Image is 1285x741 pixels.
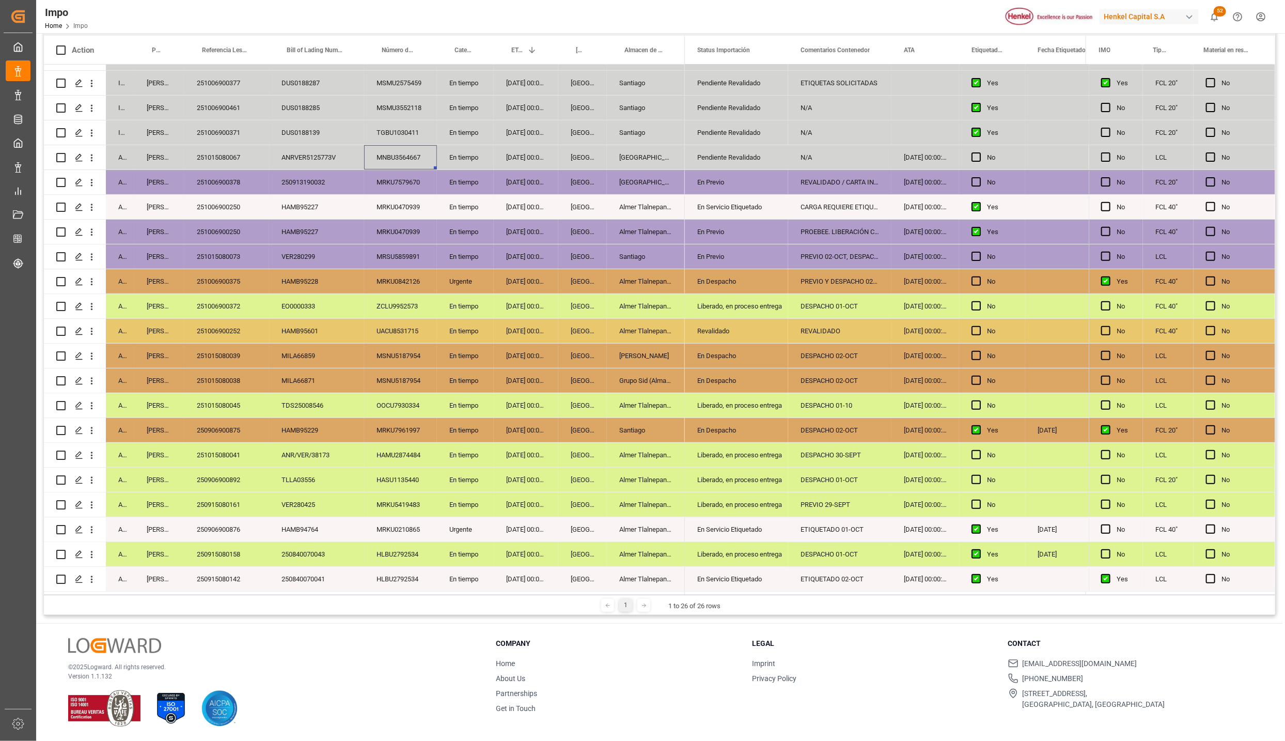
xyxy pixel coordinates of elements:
div: UACU8531715 [364,319,437,343]
div: [DATE] 00:00:00 [891,542,959,566]
div: Press SPACE to select this row. [1089,368,1275,393]
div: Press SPACE to select this row. [44,567,685,592]
div: 251006900250 [184,195,269,219]
div: Almer Tlalnepantla [607,393,685,418]
div: Arrived [106,244,134,269]
div: N/A [788,145,891,169]
div: 251006900252 [184,319,269,343]
div: [PERSON_NAME] [134,294,184,318]
div: En tiempo [437,294,494,318]
div: LCL [1143,244,1194,269]
div: Almer Tlalnepantla [607,542,685,566]
div: 250915080158 [184,542,269,566]
div: 251015080045 [184,393,269,418]
div: Press SPACE to select this row. [44,244,685,269]
div: [PERSON_NAME] [134,269,184,294]
div: LCL [1143,393,1194,418]
div: 250906900892 [184,468,269,492]
div: ETIQUETADO 02-OCT [788,567,891,591]
div: FCL 40" [1143,294,1194,318]
div: [DATE] 00:00:00 [494,542,558,566]
div: FCL 40" [1143,195,1194,219]
div: VER280299 [269,244,364,269]
div: Press SPACE to select this row. [1089,492,1275,517]
div: Press SPACE to select this row. [44,418,685,443]
div: MSMU2575459 [364,71,437,95]
div: DESPACHO 30-SEPT [788,443,891,467]
div: Press SPACE to select this row. [44,368,685,393]
div: FCL 20" [1143,120,1194,145]
button: Henkel Capital S.A [1100,7,1203,26]
div: [DATE] 00:00:00 [494,468,558,492]
div: [GEOGRAPHIC_DATA] [558,517,607,542]
div: [GEOGRAPHIC_DATA] [607,170,685,194]
div: En tiempo [437,319,494,343]
div: [DATE] 00:00:00 [891,344,959,368]
div: [PERSON_NAME] [134,145,184,169]
div: Henkel Capital S.A [1100,9,1199,24]
button: show 52 new notifications [1203,5,1226,28]
div: HAMB95227 [269,220,364,244]
div: [DATE] 00:00:00 [891,567,959,591]
div: DESPACHO 02-OCT [788,344,891,368]
div: [GEOGRAPHIC_DATA] [558,542,607,566]
div: Almer Tlalnepantla [607,468,685,492]
div: DESPACHO 02-OCT [788,368,891,393]
div: Press SPACE to select this row. [44,195,685,220]
div: MSNU5187954 [364,344,437,368]
div: En tiempo [437,170,494,194]
div: 251015080073 [184,244,269,269]
div: Press SPACE to select this row. [1089,96,1275,120]
div: FCL 20" [1143,418,1194,442]
div: [DATE] 00:00:00 [891,220,959,244]
div: [GEOGRAPHIC_DATA] [558,443,607,467]
div: [DATE] 00:00:00 [494,393,558,418]
div: Santiago [607,418,685,442]
div: Almer Tlalnepantla [607,517,685,542]
div: 250915080161 [184,492,269,517]
div: [PERSON_NAME] [134,418,184,442]
div: MRSU5859891 [364,244,437,269]
div: DESPACHO 01-OCT [788,542,891,566]
div: LCL [1143,443,1194,467]
div: Press SPACE to select this row. [1089,120,1275,145]
div: LCL [1143,542,1194,566]
div: Arrived [106,368,134,393]
div: [GEOGRAPHIC_DATA] [558,244,607,269]
div: HAMB94764 [269,517,364,542]
div: Almer Tlalnepantla [607,220,685,244]
div: Press SPACE to select this row. [1089,195,1275,220]
div: Arrived [106,393,134,418]
div: ETIQUETADO 01-OCT [788,517,891,542]
div: Press SPACE to select this row. [44,220,685,244]
div: [GEOGRAPHIC_DATA] [558,145,607,169]
div: En tiempo [437,492,494,517]
div: Press SPACE to select this row. [1089,244,1275,269]
div: VER280425 [269,492,364,517]
div: Press SPACE to select this row. [44,344,685,368]
div: Press SPACE to select this row. [44,443,685,468]
div: HAMB95601 [269,319,364,343]
div: N/A [788,120,891,145]
div: Almer Tlalnepantla [607,294,685,318]
div: [DATE] 00:00:00 [891,170,959,194]
div: Urgente [437,517,494,542]
div: MRKU0842126 [364,269,437,294]
div: 251015080038 [184,368,269,393]
div: Santiago [607,120,685,145]
div: Press SPACE to select this row. [1089,145,1275,170]
div: EO0000333 [269,294,364,318]
div: DESPACHO 02-OCT [788,418,891,442]
div: FCL 40" [1143,220,1194,244]
div: En tiempo [437,468,494,492]
div: Press SPACE to select this row. [1089,542,1275,567]
div: [PERSON_NAME] [134,220,184,244]
div: Arrived [106,418,134,442]
div: [GEOGRAPHIC_DATA] [558,294,607,318]
div: 251006900377 [184,71,269,95]
div: [PERSON_NAME] [134,244,184,269]
div: [DATE] 00:00:00 [494,145,558,169]
div: 250915080142 [184,567,269,591]
div: Press SPACE to select this row. [1089,517,1275,542]
div: [PERSON_NAME] [134,368,184,393]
